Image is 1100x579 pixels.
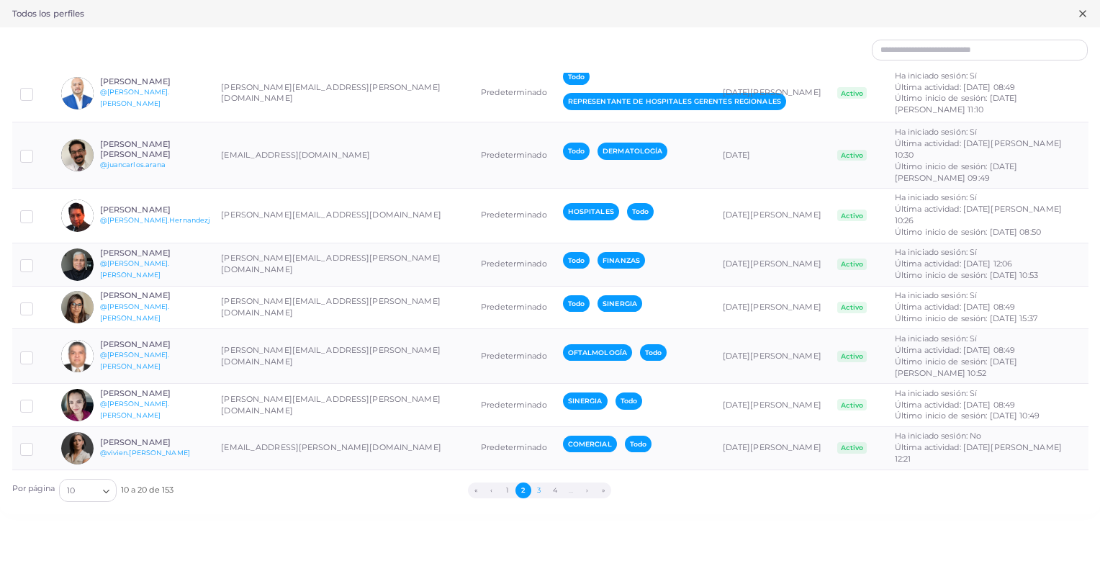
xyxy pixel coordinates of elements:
span: Todo [563,68,590,85]
td: [PERSON_NAME][EMAIL_ADDRESS][PERSON_NAME][DOMAIN_NAME] [213,243,473,286]
span: Activo [837,442,867,454]
td: [DATE][PERSON_NAME] [715,426,829,470]
td: Predeterminado [473,329,555,384]
button: Ir a la página 2 [515,482,531,498]
span: DERMATOLOGÍA [598,143,667,159]
span: Todo [563,252,590,269]
span: Último inicio de sesión: [DATE] 10:53 [895,270,1038,280]
td: [PERSON_NAME][EMAIL_ADDRESS][PERSON_NAME][DOMAIN_NAME] [213,470,473,524]
span: SINERGIA [598,295,642,312]
span: Activo [837,87,867,99]
td: Predeterminado [473,384,555,427]
span: Activo [837,150,867,161]
span: HOSPITALES [563,203,619,220]
span: Ha iniciado sesión: Sí [895,127,977,137]
h6: [PERSON_NAME] [100,77,206,86]
td: Predeterminado [473,426,555,470]
td: [DATE][PERSON_NAME] [715,470,829,524]
span: Todo [563,143,590,159]
span: Último inicio de sesión: [DATE][PERSON_NAME] 10:52 [895,356,1017,378]
span: Último inicio de sesión: [DATE][PERSON_NAME] 11:10 [895,93,1017,115]
span: Última actividad: [DATE] 08:49 [895,400,1015,410]
span: Última actividad: [DATE] 12:06 [895,259,1012,269]
span: FINANZAS [598,252,645,269]
span: Ha iniciado sesión: Sí [895,192,977,202]
span: Ha iniciado sesión: Sí [895,333,977,344]
td: [PERSON_NAME][EMAIL_ADDRESS][DOMAIN_NAME] [213,188,473,243]
span: SINERGIA [563,392,608,409]
span: Todo [627,203,654,220]
h6: [PERSON_NAME] [PERSON_NAME] [100,140,206,158]
span: Todo [625,436,652,452]
span: Ha iniciado sesión: Sí [895,71,977,81]
span: Último inicio de sesión: [DATE][PERSON_NAME] 09:49 [895,161,1017,183]
span: Última actividad: [DATE] 08:49 [895,302,1015,312]
td: [EMAIL_ADDRESS][DOMAIN_NAME] [213,122,473,189]
span: Última actividad: [DATE][PERSON_NAME] 12:21 [895,442,1062,464]
td: [PERSON_NAME][EMAIL_ADDRESS][PERSON_NAME][DOMAIN_NAME] [213,329,473,384]
h6: [PERSON_NAME] [100,291,206,300]
h6: [PERSON_NAME] [100,438,206,447]
button: Ir a la página 3 [531,482,547,498]
h6: [PERSON_NAME] [100,340,206,349]
span: Último inicio de sesión: [DATE] 10:49 [895,410,1040,421]
h6: [PERSON_NAME] [100,389,206,398]
td: [DATE][PERSON_NAME] [715,329,829,384]
span: Última actividad: [DATE] 08:49 [895,345,1015,355]
span: Activo [837,302,867,313]
span: Última actividad: [DATE] 08:49 [895,82,1015,92]
span: Activo [837,351,867,362]
td: Predeterminado [473,243,555,286]
td: [DATE][PERSON_NAME] [715,64,829,122]
span: REPRESENTANTE DE HOSPITALES GERENTES REGIONALES [563,93,786,109]
td: Predeterminado [473,64,555,122]
span: Activo [837,259,867,270]
h6: [PERSON_NAME] [100,248,206,258]
button: Ir a la última página [595,482,611,498]
h6: [PERSON_NAME] [100,205,211,215]
span: Ha iniciado sesión: No [895,431,981,441]
span: Último inicio de sesión: [DATE] 08:50 [895,227,1041,237]
button: Ir a la primera página [468,482,484,498]
td: [DATE][PERSON_NAME] [715,243,829,286]
td: [PERSON_NAME][EMAIL_ADDRESS][PERSON_NAME][DOMAIN_NAME] [213,384,473,427]
span: Todo [616,392,642,409]
td: Predeterminado [473,188,555,243]
td: [EMAIL_ADDRESS][PERSON_NAME][DOMAIN_NAME] [213,426,473,470]
td: [DATE][PERSON_NAME] [715,188,829,243]
span: Ha iniciado sesión: Sí [895,290,977,300]
td: [PERSON_NAME][EMAIL_ADDRESS][PERSON_NAME][DOMAIN_NAME] [213,286,473,329]
span: OFTALMOLOGÍA [563,344,632,361]
td: [DATE] [715,122,829,189]
span: Último inicio de sesión: [DATE] 15:37 [895,313,1037,323]
td: [PERSON_NAME][EMAIL_ADDRESS][PERSON_NAME][DOMAIN_NAME] [213,64,473,122]
td: Predeterminado [473,286,555,329]
span: Última actividad: [DATE][PERSON_NAME] 10:30 [895,138,1062,160]
button: Ir a la página siguiente [580,482,595,498]
td: Predeterminado [473,122,555,189]
td: [DATE][PERSON_NAME] [715,286,829,329]
td: [DATE][PERSON_NAME] [715,384,829,427]
span: Ha iniciado sesión: Sí [895,247,977,257]
a: @[PERSON_NAME].Hernandezj [100,216,211,224]
span: Activo [837,399,867,410]
span: Ha iniciado sesión: Sí [895,388,977,398]
span: Última actividad: [DATE][PERSON_NAME] 10:26 [895,204,1062,225]
span: COMERCIAL [563,436,617,452]
ul: Paginación [173,482,905,498]
span: Todo [563,295,590,312]
span: Activo [837,210,867,221]
td: Predeterminado [473,470,555,524]
span: Todo [640,344,667,361]
button: Ir a la página anterior [484,482,500,498]
button: Ir a la página 1 [500,482,515,498]
button: Ir a la página 4 [547,482,563,498]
